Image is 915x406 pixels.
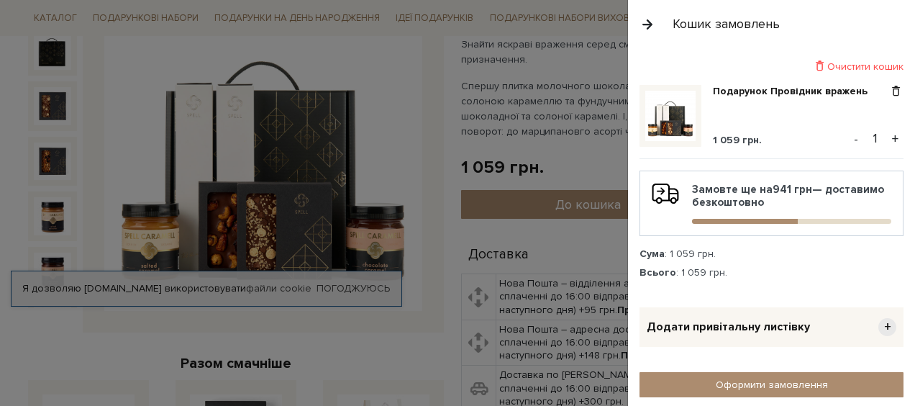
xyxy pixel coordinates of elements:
div: : 1 059 грн. [639,266,903,279]
a: Оформити замовлення [639,372,903,397]
strong: Всього [639,266,676,279]
span: + [878,318,896,336]
a: Подарунок Провідник вражень [713,85,878,98]
div: Очистити кошик [639,60,903,73]
strong: Сума [639,248,665,260]
span: Додати привітальну листівку [647,320,810,335]
div: : 1 059 грн. [639,248,903,261]
div: Кошик замовлень [673,16,780,32]
span: 1 059 грн. [713,134,762,146]
img: Подарунок Провідник вражень [645,91,696,141]
button: + [887,128,903,150]
div: Замовте ще на — доставимо безкоштовно [652,183,891,224]
b: 941 грн [773,183,812,196]
button: - [849,128,863,150]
